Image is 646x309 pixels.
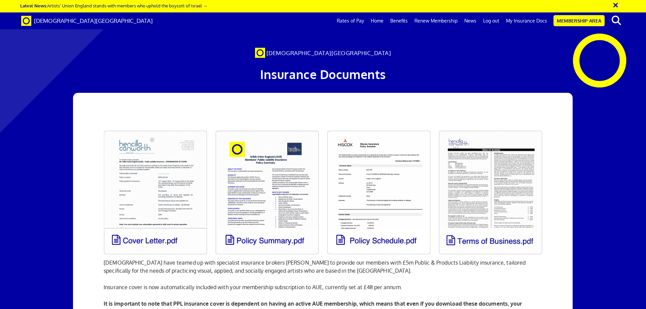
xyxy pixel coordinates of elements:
[104,259,542,275] p: [DEMOGRAPHIC_DATA] have teamed up with specialist insurance brokers [PERSON_NAME] to provide our ...
[34,17,153,24] span: [DEMOGRAPHIC_DATA][GEOGRAPHIC_DATA]
[503,12,550,29] a: My Insurance Docs
[411,12,461,29] a: Renew Membership
[606,13,626,28] button: search
[333,12,367,29] a: Rates of Pay
[16,12,158,29] a: Brand [DEMOGRAPHIC_DATA][GEOGRAPHIC_DATA]
[367,12,387,29] a: Home
[266,49,391,56] span: [DEMOGRAPHIC_DATA][GEOGRAPHIC_DATA]
[480,12,503,29] a: Log out
[20,3,47,8] strong: Latest News:
[104,283,542,291] p: Insurance cover is now automatically included with your membership subscription to AUE, currently...
[553,15,605,26] a: Membership Area
[387,12,411,29] a: Benefits
[260,67,386,82] span: Insurance Documents
[461,12,480,29] a: News
[20,3,207,8] a: Latest News:Artists’ Union England stands with members who uphold the boycott of Israel →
